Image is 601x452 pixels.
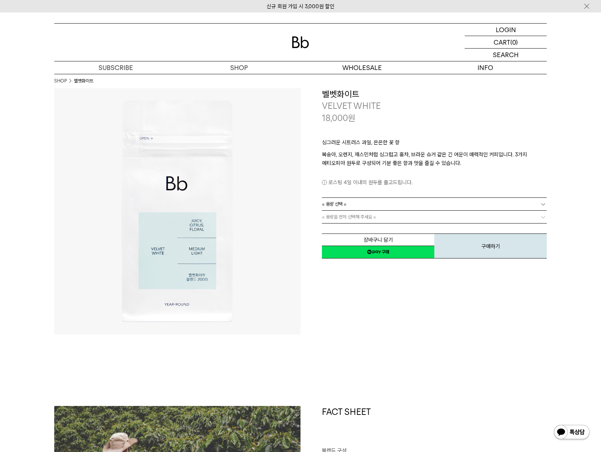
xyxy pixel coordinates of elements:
[322,211,376,223] span: = 용량을 먼저 선택해 주세요 =
[322,88,547,100] h3: 벨벳화이트
[494,36,510,48] p: CART
[54,88,300,335] img: 벨벳화이트
[322,150,547,167] p: 복숭아, 오렌지, 재스민처럼 싱그럽고 홍차, 브라운 슈거 같은 긴 여운이 매력적인 커피입니다. 3가지 에티오피아 원두로 구성되어 기분 좋은 향과 맛을 즐길 수 있습니다.
[292,36,309,48] img: 로고
[322,406,547,447] h1: FACT SHEET
[322,178,547,187] p: 로스팅 4일 이내의 원두를 출고드립니다.
[74,77,94,85] li: 벨벳화이트
[348,113,355,123] span: 원
[465,24,547,36] a: LOGIN
[300,61,424,74] p: WHOLESALE
[322,138,547,150] p: 싱그러운 시트러스 과일, 은은한 꽃 향
[322,198,347,210] span: = 용량 선택 =
[322,246,434,258] a: 새창
[465,36,547,49] a: CART (0)
[493,49,519,61] p: SEARCH
[510,36,518,48] p: (0)
[177,61,300,74] a: SHOP
[424,61,547,74] p: INFO
[496,24,516,36] p: LOGIN
[54,77,67,85] a: SHOP
[322,112,355,124] p: 18,000
[54,61,177,74] a: SUBSCRIBE
[267,3,334,10] a: 신규 회원 가입 시 3,000원 할인
[322,233,434,246] button: 장바구니 담기
[322,100,547,112] p: VELVET WHITE
[434,233,547,258] button: 구매하기
[553,424,590,441] img: 카카오톡 채널 1:1 채팅 버튼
